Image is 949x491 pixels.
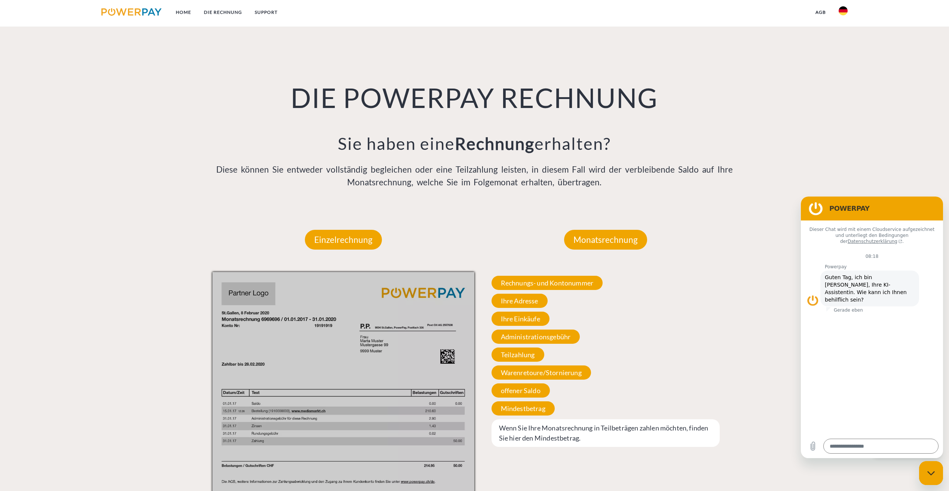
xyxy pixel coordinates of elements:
[305,230,382,250] p: Einzelrechnung
[455,133,535,154] b: Rechnung
[492,383,550,398] span: offener Saldo
[212,163,737,189] p: Diese können Sie entweder vollständig begleichen oder eine Teilzahlung leisten, in diesem Fall wi...
[492,348,544,362] span: Teilzahlung
[564,230,647,250] p: Monatsrechnung
[492,365,591,380] span: Warenretoure/Stornierung
[919,461,943,485] iframe: Schaltfläche zum Öffnen des Messaging-Fensters; Konversation läuft
[212,81,737,114] h1: DIE POWERPAY RECHNUNG
[809,6,832,19] a: agb
[492,401,555,416] span: Mindestbetrag
[492,330,580,344] span: Administrationsgebühr
[492,294,548,308] span: Ihre Adresse
[169,6,198,19] a: Home
[248,6,284,19] a: SUPPORT
[839,6,848,15] img: de
[801,197,943,458] iframe: Messaging-Fenster
[198,6,248,19] a: DIE RECHNUNG
[101,8,162,16] img: logo-powerpay.svg
[492,312,549,326] span: Ihre Einkäufe
[212,133,737,154] h3: Sie haben eine erhalten?
[492,276,603,290] span: Rechnungs- und Kontonummer
[492,419,720,447] span: Wenn Sie Ihre Monatsrechnung in Teilbeträgen zahlen möchten, finden Sie hier den Mindestbetrag.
